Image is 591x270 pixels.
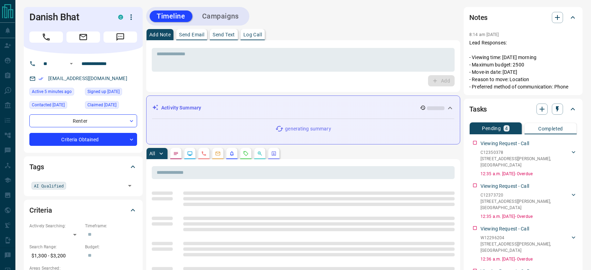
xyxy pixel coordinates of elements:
[38,76,43,81] svg: Email Verified
[29,202,137,219] div: Criteria
[179,32,204,37] p: Send Email
[480,148,577,170] div: C12350378[STREET_ADDRESS][PERSON_NAME],[GEOGRAPHIC_DATA]
[152,101,454,114] div: Activity Summary
[480,241,570,254] p: [STREET_ADDRESS][PERSON_NAME] , [GEOGRAPHIC_DATA]
[29,31,63,43] span: Call
[187,151,193,156] svg: Lead Browsing Activity
[243,151,249,156] svg: Requests
[469,32,499,37] p: 8:14 am [DATE]
[469,12,487,23] h2: Notes
[150,10,192,22] button: Timeline
[85,244,137,250] p: Budget:
[480,149,570,156] p: C12350378
[87,88,120,95] span: Signed up [DATE]
[257,151,263,156] svg: Opportunities
[505,126,508,131] p: 4
[215,151,221,156] svg: Emails
[243,32,262,37] p: Log Call
[195,10,246,22] button: Campaigns
[29,244,81,250] p: Search Range:
[213,32,235,37] p: Send Text
[469,104,487,115] h2: Tasks
[149,32,171,37] p: Add Note
[469,9,577,26] div: Notes
[87,101,116,108] span: Claimed [DATE]
[480,171,577,177] p: 12:35 a.m. [DATE] - Overdue
[29,223,81,229] p: Actively Searching:
[229,151,235,156] svg: Listing Alerts
[480,140,529,147] p: Viewing Request - Call
[480,192,570,198] p: C12373720
[482,126,501,131] p: Pending
[469,101,577,118] div: Tasks
[285,125,331,133] p: generating summary
[29,133,137,146] div: Criteria Obtained
[85,223,137,229] p: Timeframe:
[66,31,100,43] span: Email
[29,250,81,262] p: $1,300 - $3,200
[480,156,570,168] p: [STREET_ADDRESS][PERSON_NAME] , [GEOGRAPHIC_DATA]
[480,225,529,233] p: Viewing Request - Call
[67,59,76,68] button: Open
[149,151,155,156] p: All
[29,88,81,98] div: Fri Sep 12 2025
[538,126,563,131] p: Completed
[29,12,108,23] h1: Danish Bhat
[480,233,577,255] div: W12296204[STREET_ADDRESS][PERSON_NAME],[GEOGRAPHIC_DATA]
[48,76,127,81] a: [EMAIL_ADDRESS][DOMAIN_NAME]
[480,256,577,262] p: 12:36 a.m. [DATE] - Overdue
[34,182,64,189] span: AI Qualified
[469,39,577,91] p: Lead Responses: - Viewing time: [DATE] morning - Maximum budget: 2500 - Move-in date: [DATE] - Re...
[173,151,179,156] svg: Notes
[118,15,123,20] div: condos.ca
[480,235,570,241] p: W12296204
[29,205,52,216] h2: Criteria
[271,151,277,156] svg: Agent Actions
[480,191,577,212] div: C12373720[STREET_ADDRESS][PERSON_NAME],[GEOGRAPHIC_DATA]
[480,213,577,220] p: 12:35 a.m. [DATE] - Overdue
[32,101,65,108] span: Contacted [DATE]
[29,161,44,172] h2: Tags
[85,88,137,98] div: Thu Nov 14 2024
[480,198,570,211] p: [STREET_ADDRESS][PERSON_NAME] , [GEOGRAPHIC_DATA]
[104,31,137,43] span: Message
[161,104,201,112] p: Activity Summary
[201,151,207,156] svg: Calls
[32,88,72,95] span: Active 5 minutes ago
[29,158,137,175] div: Tags
[125,181,135,191] button: Open
[29,114,137,127] div: Renter
[29,101,81,111] div: Sat Sep 06 2025
[480,183,529,190] p: Viewing Request - Call
[85,101,137,111] div: Mon Nov 25 2024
